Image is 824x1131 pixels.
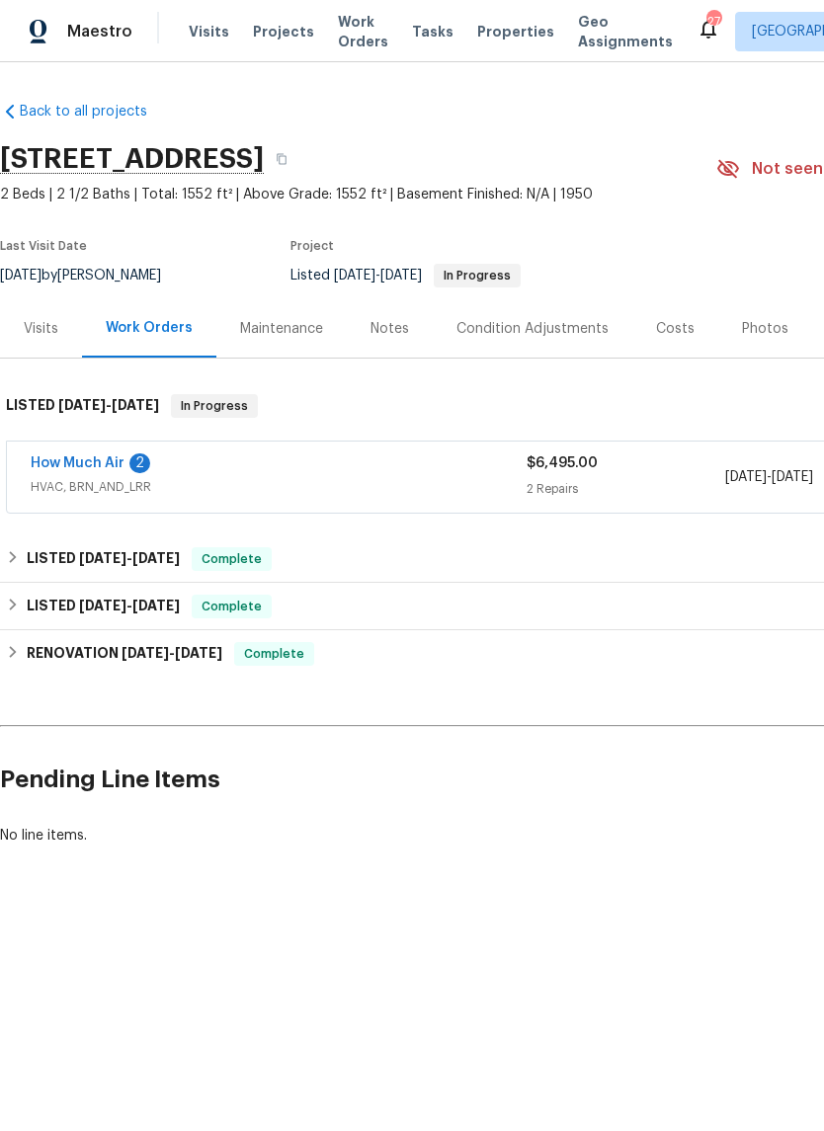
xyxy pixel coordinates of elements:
span: Geo Assignments [578,12,673,51]
div: 27 [706,12,720,32]
span: Project [290,240,334,252]
span: - [58,398,159,412]
span: HVAC, BRN_AND_LRR [31,477,527,497]
span: In Progress [173,396,256,416]
div: 2 [129,453,150,473]
div: 2 Repairs [527,479,725,499]
button: Copy Address [264,141,299,177]
span: Projects [253,22,314,41]
span: [DATE] [79,551,126,565]
span: [DATE] [112,398,159,412]
span: [DATE] [334,269,375,283]
span: [DATE] [175,646,222,660]
div: Visits [24,319,58,339]
span: Maestro [67,22,132,41]
div: Costs [656,319,695,339]
span: [DATE] [58,398,106,412]
span: - [79,599,180,612]
div: Condition Adjustments [456,319,609,339]
h6: RENOVATION [27,642,222,666]
span: [DATE] [79,599,126,612]
span: Tasks [412,25,453,39]
div: Notes [371,319,409,339]
h6: LISTED [27,547,180,571]
span: Properties [477,22,554,41]
span: Complete [236,644,312,664]
span: Complete [194,549,270,569]
span: [DATE] [725,470,767,484]
div: Photos [742,319,788,339]
span: - [122,646,222,660]
div: Work Orders [106,318,193,338]
span: In Progress [436,270,519,282]
span: [DATE] [772,470,813,484]
span: - [725,467,813,487]
span: - [79,551,180,565]
h6: LISTED [6,394,159,418]
span: [DATE] [380,269,422,283]
span: $6,495.00 [527,456,598,470]
a: How Much Air [31,456,124,470]
h6: LISTED [27,595,180,618]
span: - [334,269,422,283]
div: Maintenance [240,319,323,339]
span: Complete [194,597,270,616]
span: [DATE] [122,646,169,660]
span: [DATE] [132,551,180,565]
span: Work Orders [338,12,388,51]
span: [DATE] [132,599,180,612]
span: Listed [290,269,521,283]
span: Visits [189,22,229,41]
